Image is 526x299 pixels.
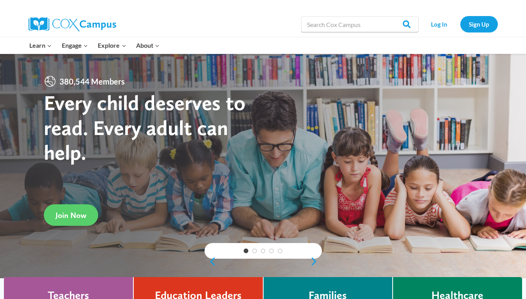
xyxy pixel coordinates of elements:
a: Join Now [44,204,98,226]
span: Learn [29,40,52,50]
a: 3 [261,249,266,253]
a: 2 [252,249,257,253]
a: Log In [422,16,456,32]
span: Engage [62,40,88,50]
img: Cox Campus [29,17,116,31]
a: 5 [278,249,282,253]
nav: Primary Navigation [25,37,165,54]
a: 1 [244,249,248,253]
input: Search Cox Campus [301,16,418,32]
strong: Every child deserves to read. Every adult can help. [44,90,246,165]
a: Sign Up [460,16,498,32]
nav: Secondary Navigation [422,16,498,32]
span: Explore [98,40,126,50]
span: About [136,40,160,50]
span: 380,544 Members [56,75,128,88]
span: Join Now [56,211,86,220]
div: content slider buttons [205,254,322,269]
a: 4 [269,249,274,253]
a: previous [205,257,216,266]
a: next [310,257,322,266]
